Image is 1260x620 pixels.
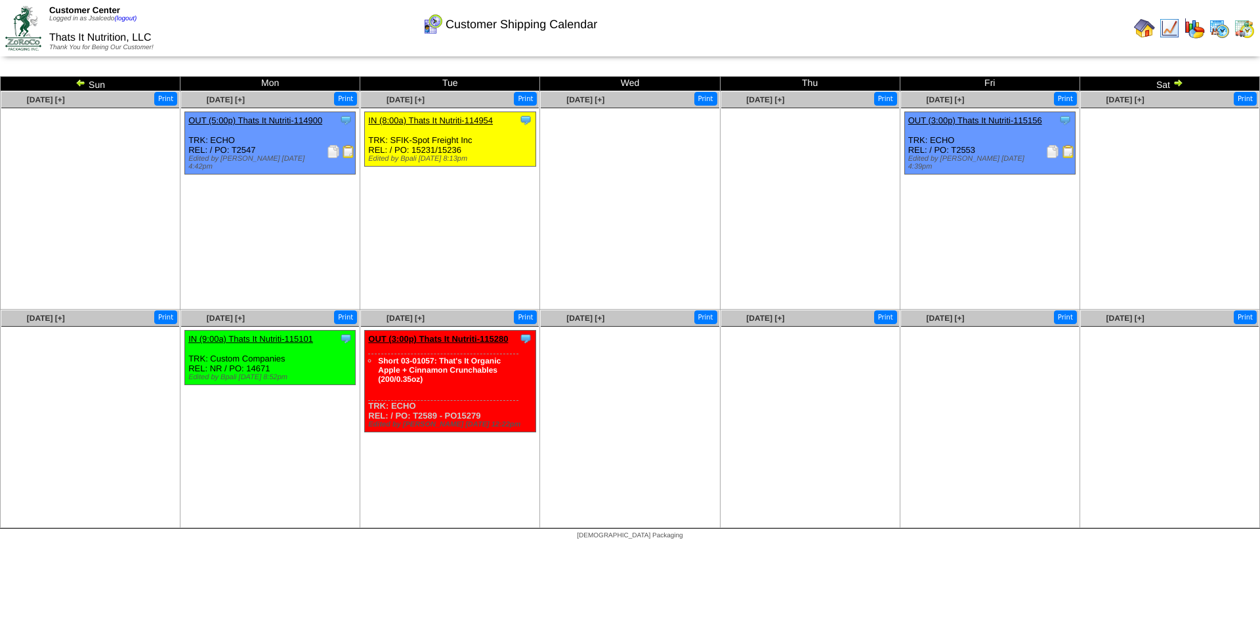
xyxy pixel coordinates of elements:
td: Sat [1080,77,1259,91]
td: Sun [1,77,180,91]
img: Tooltip [1059,114,1072,127]
img: Tooltip [339,114,352,127]
a: [DATE] [+] [207,95,245,104]
button: Print [154,310,177,324]
span: [DEMOGRAPHIC_DATA] Packaging [577,532,682,539]
button: Print [334,310,357,324]
button: Print [334,92,357,106]
a: [DATE] [+] [27,314,65,323]
img: home.gif [1134,18,1155,39]
img: Packing Slip [327,145,340,158]
span: Thats It Nutrition, LLC [49,32,152,43]
a: [DATE] [+] [1106,314,1144,323]
div: Edited by Bpali [DATE] 8:52pm [188,373,355,381]
div: TRK: ECHO REL: / PO: T2547 [185,112,356,175]
button: Print [154,92,177,106]
a: OUT (3:00p) Thats It Nutriti-115280 [368,334,508,344]
a: OUT (3:00p) Thats It Nutriti-115156 [908,115,1042,125]
img: Tooltip [519,332,532,345]
a: [DATE] [+] [746,95,784,104]
button: Print [694,310,717,324]
a: [DATE] [+] [746,314,784,323]
div: TRK: SFIK-Spot Freight Inc REL: / PO: 15231/15236 [365,112,535,167]
a: [DATE] [+] [566,314,604,323]
a: (logout) [114,15,136,22]
img: Packing Slip [1046,145,1059,158]
span: Thank You for Being Our Customer! [49,44,154,51]
a: [DATE] [+] [387,95,425,104]
a: [DATE] [+] [1106,95,1144,104]
div: Edited by Bpali [DATE] 8:13pm [368,155,535,163]
a: [DATE] [+] [387,314,425,323]
button: Print [514,310,537,324]
span: Logged in as Jsalcedo [49,15,136,22]
td: Thu [720,77,900,91]
img: Bill of Lading [1062,145,1075,158]
img: arrowright.gif [1173,77,1183,88]
div: TRK: ECHO REL: / PO: T2553 [904,112,1075,175]
img: calendarinout.gif [1234,18,1255,39]
button: Print [1054,92,1077,106]
a: [DATE] [+] [566,95,604,104]
td: Fri [900,77,1080,91]
div: Edited by [PERSON_NAME] [DATE] 4:42pm [188,155,355,171]
img: ZoRoCo_Logo(Green%26Foil)%20jpg.webp [5,6,41,50]
a: [DATE] [+] [27,95,65,104]
td: Tue [360,77,540,91]
a: [DATE] [+] [926,314,964,323]
img: calendarprod.gif [1209,18,1230,39]
img: calendarcustomer.gif [422,14,443,35]
div: TRK: ECHO REL: / PO: T2589 - PO15279 [365,331,535,432]
td: Mon [180,77,360,91]
a: IN (9:00a) Thats It Nutriti-115101 [188,334,313,344]
div: TRK: Custom Companies REL: NR / PO: 14671 [185,331,356,385]
div: Edited by [PERSON_NAME] [DATE] 12:22pm [368,421,535,428]
td: Wed [540,77,720,91]
span: Customer Center [49,5,120,15]
img: arrowleft.gif [75,77,86,88]
img: line_graph.gif [1159,18,1180,39]
button: Print [1054,310,1077,324]
a: IN (8:00a) Thats It Nutriti-114954 [368,115,493,125]
button: Print [514,92,537,106]
a: Short 03-01057: That's It Organic Apple + Cinnamon Crunchables (200/0.35oz) [378,356,501,384]
img: Bill of Lading [342,145,355,158]
button: Print [1234,310,1257,324]
span: Customer Shipping Calendar [446,18,597,31]
a: [DATE] [+] [926,95,964,104]
a: OUT (5:00p) Thats It Nutriti-114900 [188,115,322,125]
img: Tooltip [339,332,352,345]
button: Print [874,310,897,324]
button: Print [1234,92,1257,106]
button: Print [694,92,717,106]
a: [DATE] [+] [207,314,245,323]
img: graph.gif [1184,18,1205,39]
img: Tooltip [519,114,532,127]
button: Print [874,92,897,106]
div: Edited by [PERSON_NAME] [DATE] 4:39pm [908,155,1075,171]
